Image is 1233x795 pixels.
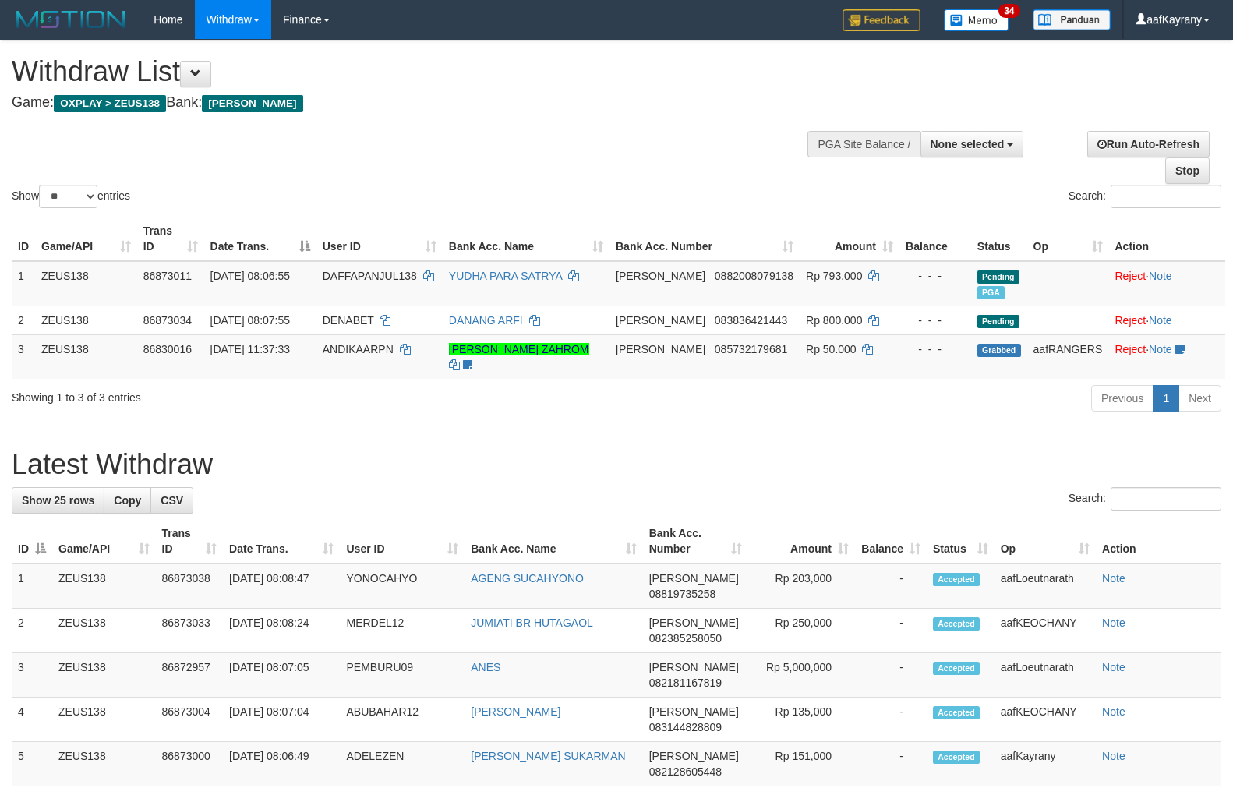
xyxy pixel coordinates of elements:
a: Note [1102,750,1125,762]
td: 2 [12,609,52,653]
a: JUMIATI BR HUTAGAOL [471,617,593,629]
th: Bank Acc. Number: activate to sort column ascending [609,217,800,261]
td: aafLoeutnarath [995,564,1096,609]
label: Show entries [12,185,130,208]
span: Rp 50.000 [806,343,857,355]
th: User ID: activate to sort column ascending [340,519,465,564]
th: Bank Acc. Number: activate to sort column ascending [643,519,749,564]
a: Run Auto-Refresh [1087,131,1210,157]
td: ZEUS138 [52,609,156,653]
span: 86873034 [143,314,192,327]
td: [DATE] 08:06:49 [223,742,340,786]
span: Grabbed [977,344,1021,357]
td: aafKEOCHANY [995,609,1096,653]
a: Note [1149,343,1172,355]
td: 3 [12,334,35,379]
th: Date Trans.: activate to sort column ascending [223,519,340,564]
a: Reject [1115,343,1146,355]
td: Rp 203,000 [748,564,855,609]
td: aafKayrany [995,742,1096,786]
span: 34 [998,4,1019,18]
span: 86873011 [143,270,192,282]
td: Rp 5,000,000 [748,653,855,698]
span: Show 25 rows [22,494,94,507]
td: aafKEOCHANY [995,698,1096,742]
td: ADELEZEN [340,742,465,786]
a: Note [1102,572,1125,585]
td: · [1109,334,1226,379]
span: [PERSON_NAME] [616,270,705,282]
span: [PERSON_NAME] [649,617,739,629]
a: DANANG ARFI [449,314,523,327]
span: DENABET [323,314,374,327]
td: - [855,698,927,742]
span: Copy 082385258050 to clipboard [649,632,722,645]
span: [PERSON_NAME] [649,750,739,762]
span: Pending [977,270,1019,284]
h4: Game: Bank: [12,95,807,111]
div: - - - [906,341,965,357]
span: [DATE] 11:37:33 [210,343,290,355]
span: None selected [931,138,1005,150]
td: ZEUS138 [35,306,137,334]
span: [PERSON_NAME] [649,661,739,673]
button: None selected [920,131,1024,157]
label: Search: [1069,487,1221,511]
a: Reject [1115,314,1146,327]
a: Note [1149,314,1172,327]
th: Amount: activate to sort column ascending [748,519,855,564]
td: 5 [12,742,52,786]
td: 3 [12,653,52,698]
img: MOTION_logo.png [12,8,130,31]
span: Copy [114,494,141,507]
td: 86873038 [156,564,224,609]
th: Balance [899,217,971,261]
span: Copy 082128605448 to clipboard [649,765,722,778]
a: Note [1149,270,1172,282]
td: 86873033 [156,609,224,653]
span: Copy 082181167819 to clipboard [649,677,722,689]
td: · [1109,261,1226,306]
td: 86872957 [156,653,224,698]
td: 1 [12,261,35,306]
span: [PERSON_NAME] [202,95,302,112]
a: [PERSON_NAME] [471,705,560,718]
td: - [855,609,927,653]
a: Stop [1165,157,1210,184]
th: Trans ID: activate to sort column ascending [137,217,204,261]
img: Feedback.jpg [843,9,920,31]
th: Amount: activate to sort column ascending [800,217,899,261]
span: Rp 800.000 [806,314,862,327]
th: Status: activate to sort column ascending [927,519,995,564]
td: PEMBURU09 [340,653,465,698]
td: 1 [12,564,52,609]
th: ID [12,217,35,261]
td: [DATE] 08:07:04 [223,698,340,742]
th: Action [1096,519,1221,564]
span: Copy 083836421443 to clipboard [715,314,787,327]
span: [PERSON_NAME] [649,572,739,585]
td: ZEUS138 [52,564,156,609]
span: Accepted [933,573,980,586]
td: YONOCAHYO [340,564,465,609]
input: Search: [1111,185,1221,208]
td: ZEUS138 [52,653,156,698]
a: Copy [104,487,151,514]
td: - [855,564,927,609]
td: [DATE] 08:07:05 [223,653,340,698]
span: Accepted [933,751,980,764]
td: · [1109,306,1226,334]
span: [PERSON_NAME] [616,343,705,355]
td: ABUBAHAR12 [340,698,465,742]
select: Showentries [39,185,97,208]
td: Rp 250,000 [748,609,855,653]
div: PGA Site Balance / [807,131,920,157]
a: [PERSON_NAME] SUKARMAN [471,750,625,762]
a: Previous [1091,385,1154,412]
div: - - - [906,313,965,328]
td: Rp 151,000 [748,742,855,786]
a: 1 [1153,385,1179,412]
a: ANES [471,661,500,673]
span: 86830016 [143,343,192,355]
td: - [855,653,927,698]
